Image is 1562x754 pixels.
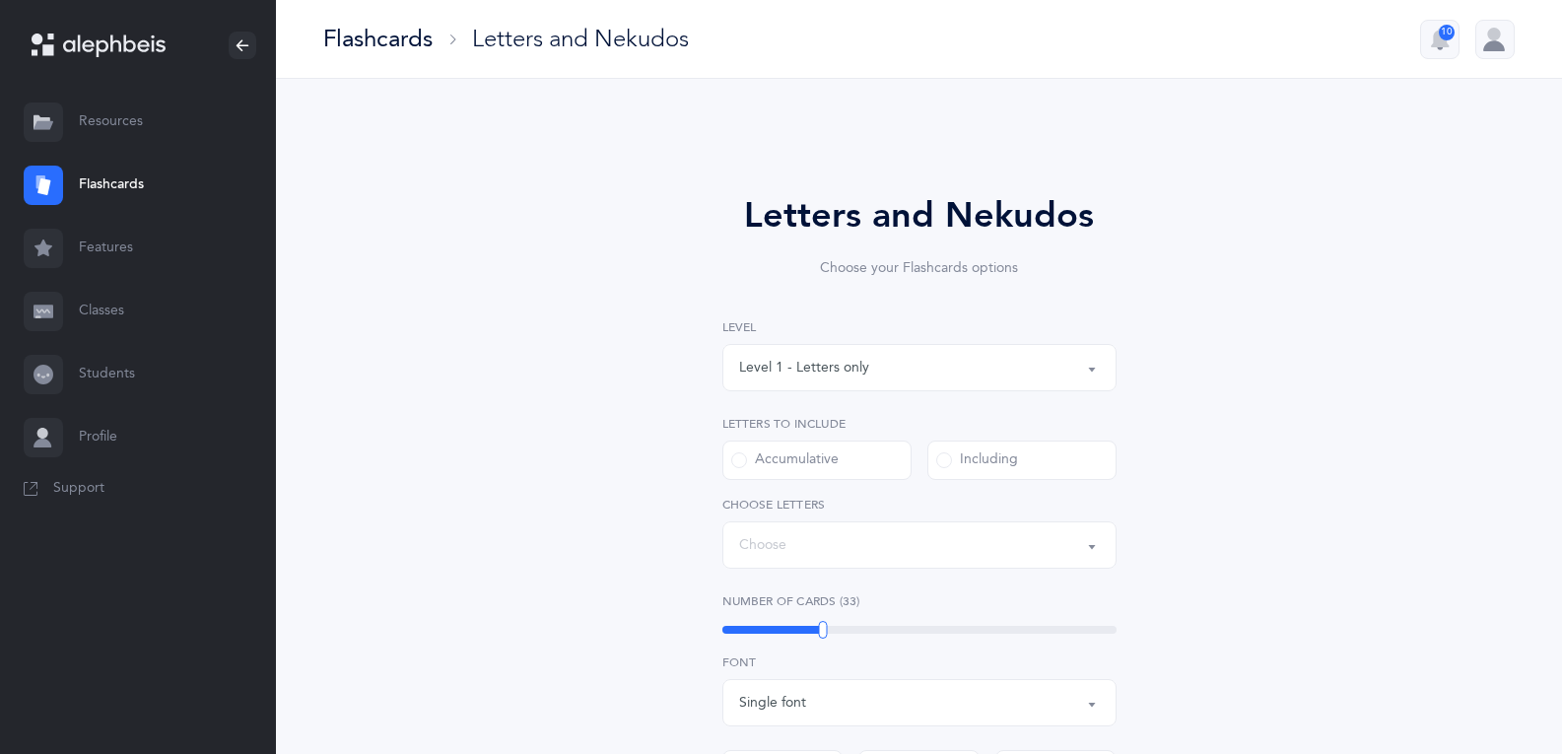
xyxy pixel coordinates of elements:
div: Accumulative [731,450,839,470]
span: Support [53,479,104,499]
button: Choose [722,521,1117,569]
button: Level 1 - Letters only [722,344,1117,391]
div: Including [936,450,1018,470]
div: Single font [739,693,806,714]
div: Letters and Nekudos [667,189,1172,242]
label: Font [722,653,1117,671]
div: Choose [739,535,786,556]
div: Flashcards [323,23,433,55]
div: Letters and Nekudos [472,23,689,55]
button: 10 [1420,20,1460,59]
div: Level 1 - Letters only [739,358,869,378]
label: Choose letters [722,496,1117,514]
label: Number of Cards (33) [722,592,1117,610]
iframe: Drift Widget Chat Controller [1463,655,1538,730]
button: Single font [722,679,1117,726]
div: 10 [1439,25,1455,40]
div: Choose your Flashcards options [667,258,1172,279]
label: Letters to include [722,415,1117,433]
label: Level [722,318,1117,336]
